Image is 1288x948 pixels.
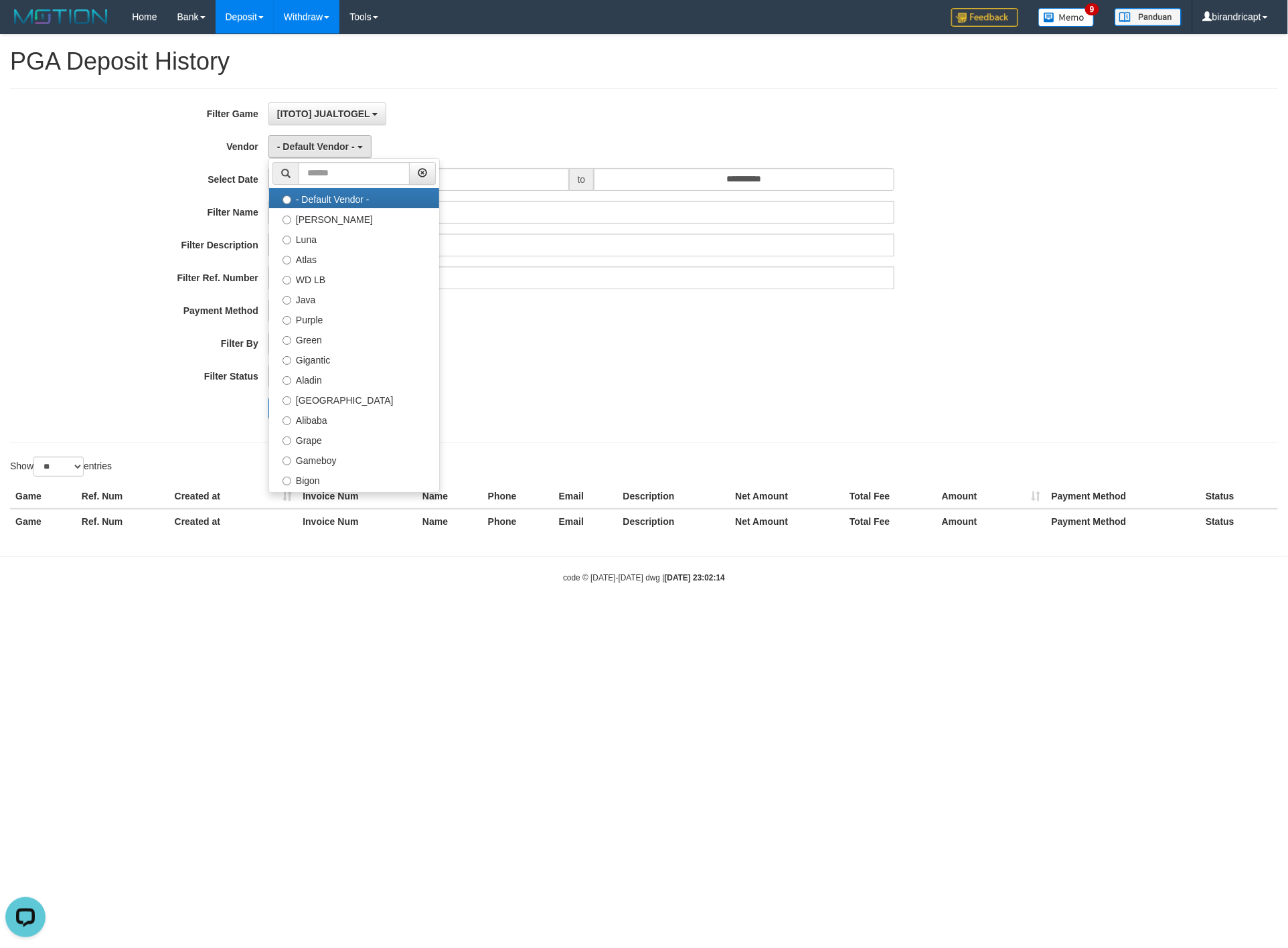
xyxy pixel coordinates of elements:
[283,316,291,325] input: Purple
[268,135,372,158] button: - Default Vendor -
[569,168,594,191] span: to
[10,7,112,27] img: MOTION_logo.png
[283,356,291,365] input: Gigantic
[1046,509,1201,534] th: Payment Method
[283,416,291,425] input: Alibaba
[1085,3,1099,15] span: 9
[283,256,291,264] input: Atlas
[269,208,439,228] label: [PERSON_NAME]
[269,228,439,248] label: Luna
[730,509,844,534] th: Net Amount
[297,484,417,509] th: Invoice Num
[10,509,76,534] th: Game
[554,484,618,509] th: Email
[554,509,618,534] th: Email
[283,457,291,465] input: Gameboy
[268,102,387,125] button: [ITOTO] JUALTOGEL
[417,484,483,509] th: Name
[269,309,439,329] label: Purple
[283,276,291,285] input: WD LB
[269,268,439,289] label: WD LB
[283,396,291,405] input: [GEOGRAPHIC_DATA]
[283,437,291,445] input: Grape
[563,573,725,582] small: code © [DATE]-[DATE] dwg |
[283,336,291,345] input: Green
[937,509,1046,534] th: Amount
[1200,484,1278,509] th: Status
[5,5,46,46] button: Open LiveChat chat widget
[269,329,439,349] label: Green
[269,469,439,489] label: Bigon
[297,509,417,534] th: Invoice Num
[483,484,554,509] th: Phone
[76,509,169,534] th: Ref. Num
[269,369,439,389] label: Aladin
[269,289,439,309] label: Java
[76,484,169,509] th: Ref. Num
[283,376,291,385] input: Aladin
[283,236,291,244] input: Luna
[269,429,439,449] label: Grape
[283,296,291,305] input: Java
[1115,8,1182,26] img: panduan.png
[1046,484,1201,509] th: Payment Method
[269,389,439,409] label: [GEOGRAPHIC_DATA]
[844,509,937,534] th: Total Fee
[1200,509,1278,534] th: Status
[618,484,730,509] th: Description
[730,484,844,509] th: Net Amount
[269,188,439,208] label: - Default Vendor -
[417,509,483,534] th: Name
[277,141,355,152] span: - Default Vendor -
[283,195,291,204] input: - Default Vendor -
[1038,8,1095,27] img: Button%20Memo.svg
[10,484,76,509] th: Game
[937,484,1046,509] th: Amount
[269,449,439,469] label: Gameboy
[618,509,730,534] th: Description
[483,509,554,534] th: Phone
[33,457,84,477] select: Showentries
[269,409,439,429] label: Alibaba
[665,573,725,582] strong: [DATE] 23:02:14
[277,108,370,119] span: [ITOTO] JUALTOGEL
[283,216,291,224] input: [PERSON_NAME]
[269,248,439,268] label: Atlas
[10,457,112,477] label: Show entries
[844,484,937,509] th: Total Fee
[169,484,298,509] th: Created at
[283,477,291,485] input: Bigon
[269,349,439,369] label: Gigantic
[269,489,439,509] label: Allstar
[10,48,1278,75] h1: PGA Deposit History
[951,8,1018,27] img: Feedback.jpg
[169,509,298,534] th: Created at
